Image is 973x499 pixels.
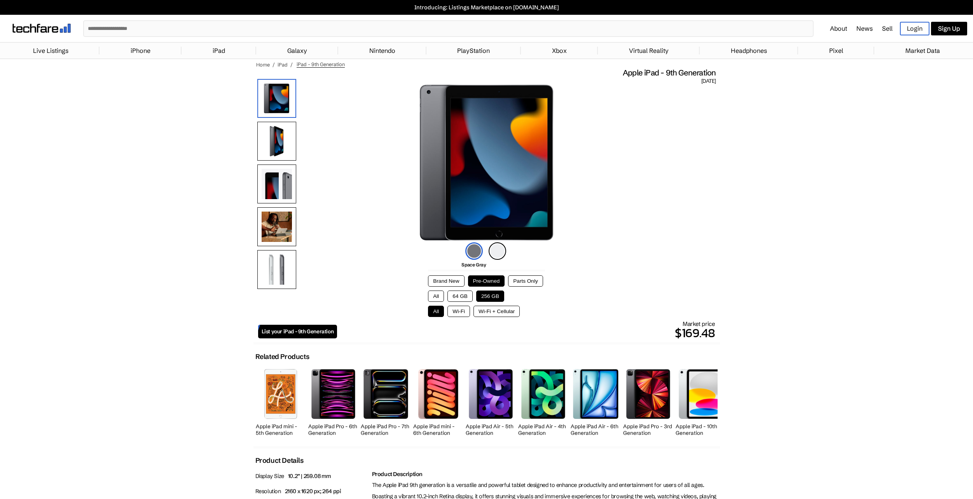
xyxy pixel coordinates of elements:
[679,369,723,418] img: iPad (10th Generation)
[571,365,621,438] a: iPad Air (6th Generation) Apple iPad Air - 6th Generation
[701,78,716,85] span: [DATE]
[476,291,504,302] button: 256 GB
[257,207,296,246] img: Using
[311,369,355,418] img: iPad Pro (6th Generation)
[29,43,72,58] a: Live Listings
[285,488,341,495] span: 2160 x 1620 px; 264 ppi
[447,306,470,317] button: Wi-Fi
[365,43,399,58] a: Nintendo
[623,68,716,78] span: Apple iPad - 9th Generation
[453,43,494,58] a: PlayStation
[255,471,368,482] p: Display Size
[418,369,458,418] img: iPad mini (6th Generation)
[468,275,505,287] button: Pre-Owned
[257,250,296,289] img: Sides
[308,365,359,438] a: iPad Pro (6th Generation) Apple iPad Pro - 6th Generation
[626,369,670,418] img: iPad Pro (3rd Generation)
[255,456,304,465] h2: Product Details
[337,320,715,342] div: Market price
[256,423,306,436] h2: Apple iPad mini - 5th Generation
[428,275,464,287] button: Brand New
[283,43,311,58] a: Galaxy
[489,242,506,260] img: silver-icon
[573,369,618,418] img: iPad Air (6th Generation)
[623,365,674,438] a: iPad Pro (3rd Generation) Apple iPad Pro - 3rd Generation
[465,242,483,260] img: space-gray-icon
[420,85,553,240] img: iPad (9th Generation)
[4,4,969,11] a: Introducing: Listings Marketplace on [DOMAIN_NAME]
[258,325,337,338] a: List your iPad - 9th Generation
[273,61,275,68] span: /
[931,22,967,35] a: Sign Up
[856,25,873,32] a: News
[882,25,893,32] a: Sell
[262,328,334,335] span: List your iPad - 9th Generation
[361,365,411,438] a: iPad Pro (7th Generation) Apple iPad Pro - 7th Generation
[548,43,571,58] a: Xbox
[625,43,673,58] a: Virtual Reality
[361,423,411,436] h2: Apple iPad Pro - 7th Generation
[830,25,847,32] a: About
[257,79,296,118] img: iPad (9th Generation)
[209,43,229,58] a: iPad
[12,24,71,33] img: techfare logo
[518,365,569,438] a: iPad Air (5th Generation) Apple iPad Air - 4th Generation
[469,369,512,418] img: iPad Air (5th Generation)
[508,275,543,287] button: Parts Only
[257,165,296,203] img: Camera
[900,22,929,35] a: Login
[255,352,309,361] h2: Related Products
[676,423,726,436] h2: Apple iPad - 10th Generation
[461,262,486,268] span: Space Gray
[466,423,516,436] h2: Apple iPad Air - 5th Generation
[901,43,944,58] a: Market Data
[727,43,771,58] a: Headphones
[518,423,569,436] h2: Apple iPad Air - 4th Generation
[447,291,473,302] button: 64 GB
[825,43,847,58] a: Pixel
[428,291,444,302] button: All
[473,306,520,317] button: Wi-Fi + Cellular
[571,423,621,436] h2: Apple iPad Air - 6th Generation
[466,365,516,438] a: iPad Air (5th Generation) Apple iPad Air - 5th Generation
[255,486,368,497] p: Resolution
[290,61,293,68] span: /
[413,365,464,438] a: iPad mini (6th Generation) Apple iPad mini - 6th Generation
[264,369,297,418] img: iPad mini (5th Generation)
[278,61,288,68] a: iPad
[127,43,154,58] a: iPhone
[428,306,444,317] button: All
[257,122,296,161] img: Side
[256,61,270,68] a: Home
[521,369,565,418] img: iPad Air (5th Generation)
[676,365,726,438] a: iPad (10th Generation) Apple iPad - 10th Generation
[308,423,359,436] h2: Apple iPad Pro - 6th Generation
[256,365,306,438] a: iPad mini (5th Generation) Apple iPad mini - 5th Generation
[363,369,409,418] img: iPad Pro (7th Generation)
[337,324,715,342] p: $169.48
[297,61,345,68] span: iPad - 9th Generation
[372,471,718,478] h2: Product Description
[288,473,331,480] span: 10.2” | 259.08 mm
[623,423,674,436] h2: Apple iPad Pro - 3rd Generation
[413,423,464,436] h2: Apple iPad mini - 6th Generation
